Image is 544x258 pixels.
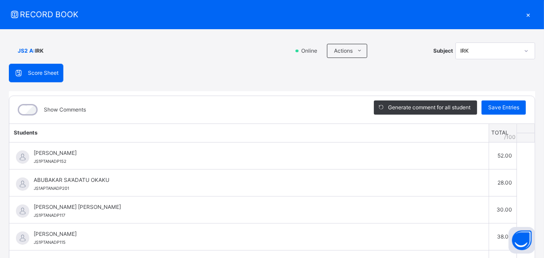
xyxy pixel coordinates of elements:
div: IRK [460,47,519,55]
td: 28.00 [489,169,517,196]
span: [PERSON_NAME] [34,230,469,238]
img: default.svg [16,231,29,245]
span: Students [14,129,38,136]
td: 38.00 [489,223,517,250]
span: Online [300,47,323,55]
td: 30.00 [489,196,517,223]
span: JS1PTANADP152 [34,159,66,164]
button: Open asap [509,227,535,254]
img: default.svg [16,204,29,218]
span: JS1PTANADP115 [34,240,66,245]
label: Show Comments [44,106,86,114]
span: /100 [504,133,516,141]
span: Actions [334,47,353,55]
span: JS1PTANADP117 [34,213,65,218]
span: ABUBAKAR SA'ADATU OKAKU [34,176,469,184]
span: [PERSON_NAME] [PERSON_NAME] [34,203,469,211]
span: Subject [433,47,453,55]
span: JS2 A : [18,47,35,55]
span: JS1APTANADP201 [34,186,69,191]
img: default.svg [16,177,29,191]
span: IRK [35,47,43,55]
div: × [522,8,535,20]
span: Score Sheet [28,69,58,77]
td: 52.00 [489,142,517,169]
th: TOTAL [489,124,517,142]
img: default.svg [16,150,29,164]
span: Save Entries [488,104,519,112]
span: RECORD BOOK [9,8,522,20]
span: [PERSON_NAME] [34,149,469,157]
span: Generate comment for all student [388,104,470,112]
